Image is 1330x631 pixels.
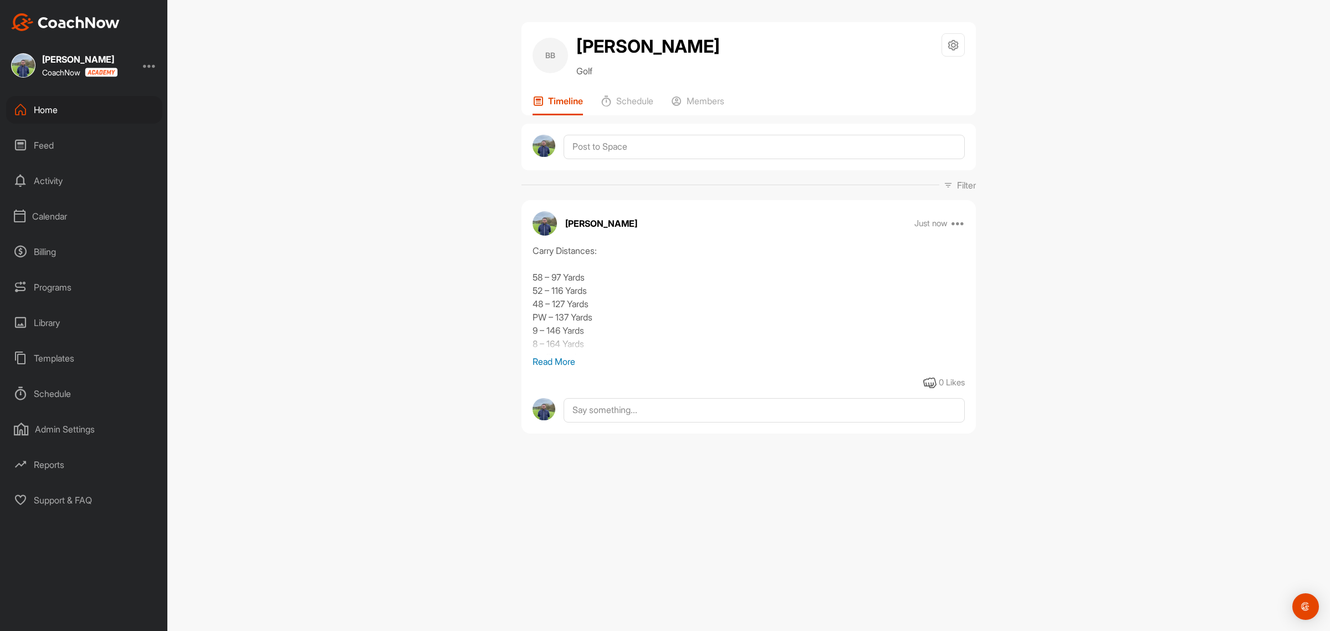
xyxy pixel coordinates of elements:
p: Read More [533,355,965,368]
h2: [PERSON_NAME] [576,33,720,60]
div: 0 Likes [939,376,965,389]
div: CoachNow [42,68,117,77]
div: Admin Settings [6,415,162,443]
div: Library [6,309,162,337]
div: Programs [6,273,162,301]
p: Timeline [548,95,583,106]
img: CoachNow acadmey [85,68,117,77]
div: Support & FAQ [6,486,162,514]
img: avatar [533,211,557,236]
div: [PERSON_NAME] [42,55,117,64]
img: CoachNow [11,13,120,31]
div: BB [533,38,568,73]
p: Golf [576,64,720,78]
div: Calendar [6,202,162,230]
div: Activity [6,167,162,195]
img: square_e7f01a7cdd3d5cba7fa3832a10add056.jpg [11,53,35,78]
div: Templates [6,344,162,372]
div: Open Intercom Messenger [1292,593,1319,620]
p: Members [687,95,724,106]
p: Just now [914,218,948,229]
p: Schedule [616,95,653,106]
div: Billing [6,238,162,266]
p: Filter [957,179,976,192]
div: Home [6,96,162,124]
img: avatar [533,398,555,421]
div: Carry Distances: 58 – 97 Yards 52 – 116 Yards 48 – 127 Yards PW – 137 Yards 9 – 146 Yards 8 – 164... [533,244,965,355]
p: [PERSON_NAME] [565,217,637,230]
img: avatar [533,135,555,157]
div: Reports [6,451,162,479]
div: Schedule [6,380,162,408]
div: Feed [6,131,162,159]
